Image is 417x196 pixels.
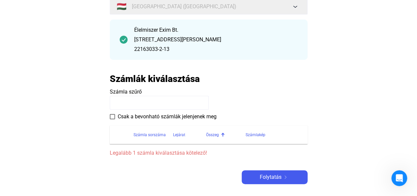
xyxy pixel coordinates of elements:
p: [DATE] térünk vissza [37,13,81,20]
div: Számla sorszáma [134,131,166,139]
span: [GEOGRAPHIC_DATA] ([GEOGRAPHIC_DATA]) [132,3,236,11]
button: Emojiválasztó [21,142,26,147]
iframe: Intercom live chat [391,170,407,186]
span: Folytatás [260,173,282,181]
div: Számla sorszáma [134,131,173,139]
div: szia [112,60,121,66]
div: Lejárat [173,131,206,139]
img: Profile image for Gréta [19,6,29,16]
div: Számlakép [246,131,300,139]
textarea: Üzenet… [6,128,126,139]
button: Start recording [42,142,47,147]
div: Kárai szerint… [5,71,127,100]
div: Összeg [206,131,246,139]
img: arrow-right-white [282,176,289,179]
div: 22163033-2-13 [134,45,298,53]
button: go back [4,5,17,17]
button: Csatolmány feltöltése [10,142,15,147]
div: Bezárás [116,5,128,17]
div: Élelmiszer Exim Bt. [134,26,298,34]
span: Csak a bevonható számlák jelenjenek meg [118,113,217,121]
h2: Számlák kiválasztása [110,73,200,85]
span: Számla szűrő [110,89,142,95]
span: 🇭🇺 [117,3,127,11]
div: számla szűrőnél hiába írom be a számla sorszámát nem jelöl ki semmit [29,75,121,88]
div: Számlakép [246,131,265,139]
div: [STREET_ADDRESS][PERSON_NAME] [134,36,298,44]
div: Lejárat [173,131,185,139]
button: Folytatásarrow-right-white [242,170,308,184]
h1: Payee | Modern követeléskezelés [32,3,103,13]
div: számla szűrőnél hiába írom be a számla sorszámát nem jelöl ki semmit [24,71,127,92]
div: Összeg [206,131,219,139]
span: Legalább 1 számla kiválasztása kötelező! [110,149,308,157]
div: szia [107,56,127,70]
div: Kárai szerint… [5,56,127,71]
img: checkmark-darker-green-circle [120,36,128,44]
button: Főoldal [103,5,116,17]
button: Üzenet küldése… [113,139,124,150]
button: GIF-választó [31,142,37,147]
